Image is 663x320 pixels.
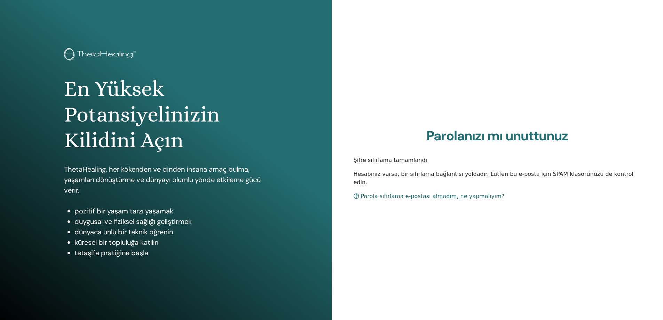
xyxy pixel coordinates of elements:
li: küresel bir topluluğa katılın [74,237,268,248]
li: pozitif bir yaşam tarzı yaşamak [74,206,268,216]
p: ThetaHealing, her kökenden ve dinden insana amaç bulma, yaşamları dönüştürme ve dünyayı olumlu yö... [64,164,268,195]
a: Parola sıfırlama e-postası almadım, ne yapmalıyım? [354,193,505,200]
li: dünyaca ünlü bir teknik öğrenin [74,227,268,237]
li: duygusal ve fiziksel sağlığı geliştirmek [74,216,268,227]
p: Hesabınız varsa, bir sıfırlama bağlantısı yoldadır. Lütfen bu e-posta için SPAM klasörünüzü de ko... [354,170,641,187]
li: tetaşifa pratiğine başla [74,248,268,258]
p: Şifre sıfırlama tamamlandı [354,156,641,164]
h1: En Yüksek Potansiyelinizin Kilidini Açın [64,76,268,154]
h2: Parolanızı mı unuttunuz [354,128,641,144]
